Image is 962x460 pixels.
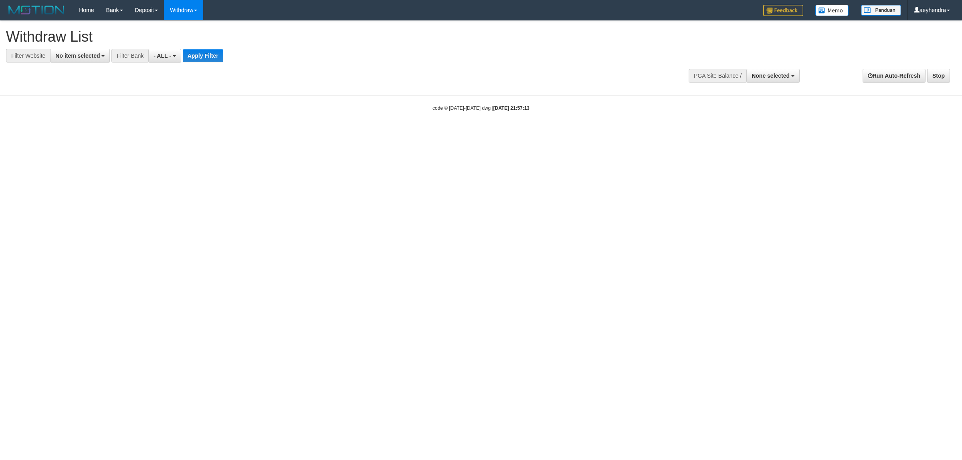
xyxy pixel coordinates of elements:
[6,49,50,63] div: Filter Website
[863,69,926,83] a: Run Auto-Refresh
[752,73,790,79] span: None selected
[6,4,67,16] img: MOTION_logo.png
[148,49,181,63] button: - ALL -
[763,5,803,16] img: Feedback.jpg
[183,49,223,62] button: Apply Filter
[927,69,950,83] a: Stop
[746,69,800,83] button: None selected
[493,105,530,111] strong: [DATE] 21:57:13
[689,69,746,83] div: PGA Site Balance /
[55,52,100,59] span: No item selected
[815,5,849,16] img: Button%20Memo.svg
[432,105,530,111] small: code © [DATE]-[DATE] dwg |
[6,29,633,45] h1: Withdraw List
[861,5,901,16] img: panduan.png
[154,52,171,59] span: - ALL -
[111,49,148,63] div: Filter Bank
[50,49,110,63] button: No item selected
